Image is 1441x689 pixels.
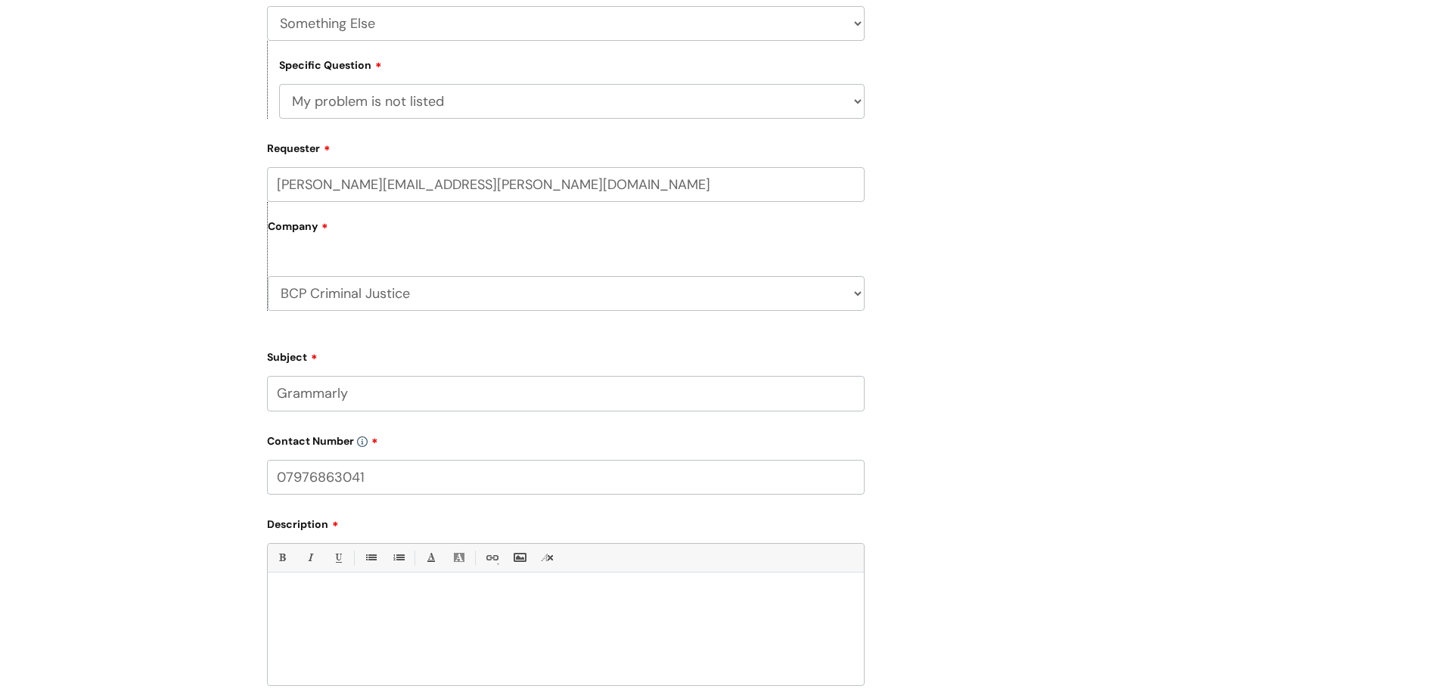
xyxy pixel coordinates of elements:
a: Bold (Ctrl-B) [272,548,291,567]
a: Remove formatting (Ctrl-\) [538,548,557,567]
a: • Unordered List (Ctrl-Shift-7) [361,548,380,567]
label: Subject [267,346,865,364]
label: Specific Question [279,57,382,72]
a: Insert Image... [510,548,529,567]
a: Link [482,548,501,567]
img: info-icon.svg [357,436,368,447]
a: Underline(Ctrl-U) [328,548,347,567]
a: Font Color [421,548,440,567]
input: Email [267,167,865,202]
label: Requester [267,137,865,155]
label: Contact Number [267,430,865,448]
a: 1. Ordered List (Ctrl-Shift-8) [389,548,408,567]
a: Back Color [449,548,468,567]
label: Description [267,513,865,531]
label: Company [268,215,865,249]
a: Italic (Ctrl-I) [300,548,319,567]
